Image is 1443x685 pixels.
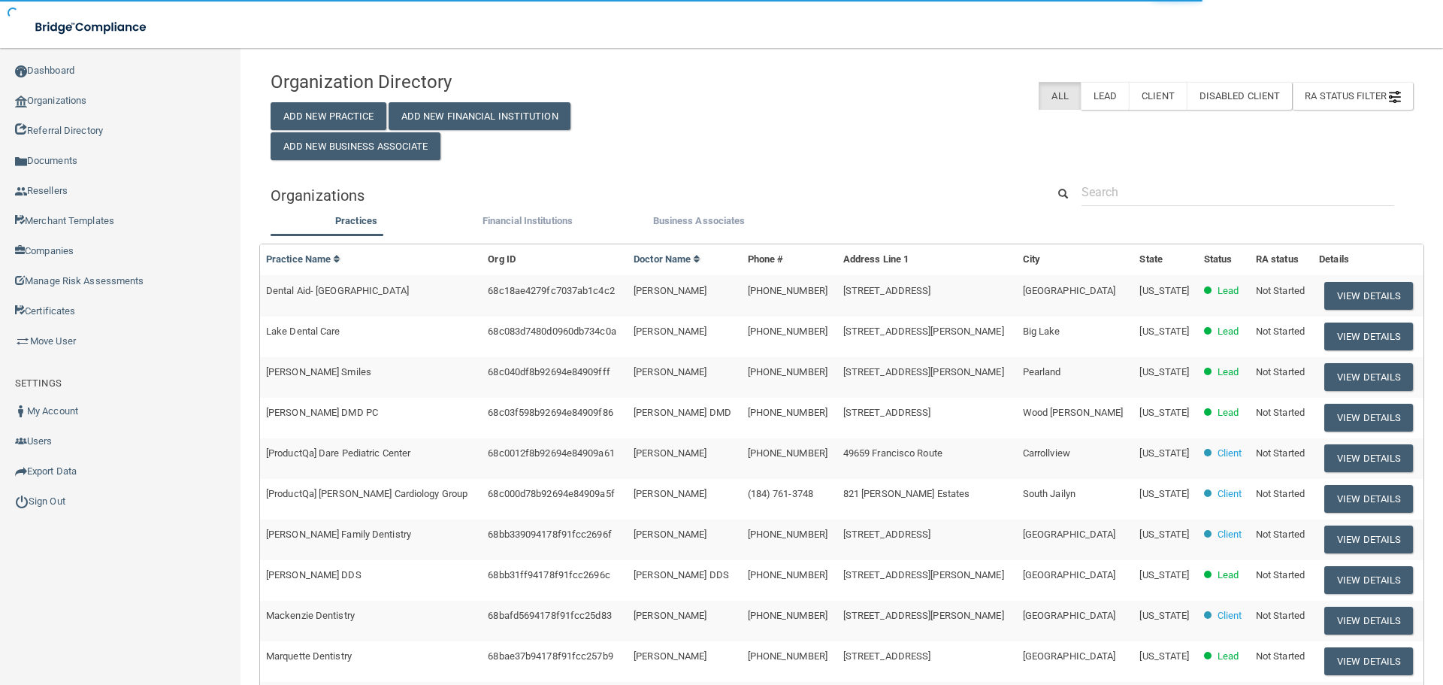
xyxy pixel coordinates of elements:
button: View Details [1324,444,1413,472]
img: ic_power_dark.7ecde6b1.png [15,495,29,508]
img: briefcase.64adab9b.png [15,334,30,349]
span: (184) 761-3748 [748,488,813,499]
p: Lead [1218,363,1239,381]
a: Doctor Name [634,253,701,265]
li: Financial Institutions [442,212,613,234]
p: Lead [1218,647,1239,665]
span: [GEOGRAPHIC_DATA] [1023,610,1116,621]
label: Disabled Client [1187,82,1293,110]
span: Pearland [1023,366,1061,377]
button: Add New Business Associate [271,132,440,160]
button: Add New Practice [271,102,386,130]
span: Not Started [1256,366,1305,377]
span: 68bafd5694178f91fcc25d83 [488,610,611,621]
span: Business Associates [653,215,746,226]
span: [GEOGRAPHIC_DATA] [1023,569,1116,580]
span: [US_STATE] [1139,488,1189,499]
th: Details [1313,244,1423,275]
span: [PERSON_NAME] DMD PC [266,407,378,418]
span: [PHONE_NUMBER] [748,285,827,296]
span: [US_STATE] [1139,529,1189,540]
span: [STREET_ADDRESS][PERSON_NAME] [843,326,1004,337]
th: City [1017,244,1134,275]
span: [STREET_ADDRESS] [843,529,931,540]
span: [PHONE_NUMBER] [748,366,827,377]
span: [STREET_ADDRESS] [843,285,931,296]
span: [PERSON_NAME] [634,366,706,377]
img: icon-export.b9366987.png [15,465,27,477]
button: Add New Financial Institution [389,102,570,130]
p: Lead [1218,404,1239,422]
span: 49659 Francisco Route [843,447,942,459]
span: [PHONE_NUMBER] [748,326,827,337]
img: icon-users.e205127d.png [15,435,27,447]
span: [PERSON_NAME] Family Dentistry [266,529,411,540]
li: Business Associate [613,212,785,234]
span: [PERSON_NAME] Smiles [266,366,371,377]
span: [PERSON_NAME] DDS [266,569,362,580]
th: Address Line 1 [837,244,1017,275]
th: Status [1198,244,1250,275]
span: [PHONE_NUMBER] [748,569,827,580]
h5: Organizations [271,187,1024,204]
span: [PHONE_NUMBER] [748,447,827,459]
span: [PERSON_NAME] [634,529,706,540]
span: Not Started [1256,569,1305,580]
img: ic_user_dark.df1a06c3.png [15,405,27,417]
span: Big Lake [1023,326,1060,337]
span: [PERSON_NAME] [634,285,706,296]
span: [PERSON_NAME] [634,447,706,459]
span: 68c000d78b92694e84909a5f [488,488,614,499]
span: Not Started [1256,407,1305,418]
p: Client [1218,526,1242,544]
p: Lead [1218,566,1239,584]
label: Practices [278,212,434,230]
span: [GEOGRAPHIC_DATA] [1023,529,1116,540]
span: [PERSON_NAME] [634,326,706,337]
button: View Details [1324,526,1413,553]
span: Not Started [1256,447,1305,459]
span: [PERSON_NAME] DMD [634,407,731,418]
span: [PERSON_NAME] [634,650,706,662]
span: 68bae37b94178f91fcc257b9 [488,650,613,662]
span: [PERSON_NAME] [634,610,706,621]
span: Practices [335,215,377,226]
span: Wood [PERSON_NAME] [1023,407,1124,418]
span: Dental Aid- [GEOGRAPHIC_DATA] [266,285,409,296]
p: Lead [1218,282,1239,300]
span: [ProductQa] Dare Pediatric Center [266,447,410,459]
button: View Details [1324,363,1413,391]
label: Financial Institutions [449,212,606,230]
th: Org ID [482,244,628,275]
button: View Details [1324,282,1413,310]
input: Search [1081,178,1394,206]
span: 68c03f598b92694e84909f86 [488,407,613,418]
span: [US_STATE] [1139,650,1189,662]
span: Not Started [1256,529,1305,540]
img: icon-documents.8dae5593.png [15,156,27,168]
h4: Organization Directory [271,72,637,92]
th: RA status [1250,244,1313,275]
li: Practices [271,212,442,234]
span: [STREET_ADDRESS][PERSON_NAME] [843,366,1004,377]
span: Not Started [1256,650,1305,662]
span: [PHONE_NUMBER] [748,407,827,418]
span: [US_STATE] [1139,366,1189,377]
p: Client [1218,485,1242,503]
label: All [1039,82,1080,110]
span: [GEOGRAPHIC_DATA] [1023,285,1116,296]
img: bridge_compliance_login_screen.278c3ca4.svg [23,12,161,43]
p: Lead [1218,323,1239,341]
span: 68c18ae4279fc7037ab1c4c2 [488,285,614,296]
label: SETTINGS [15,374,62,393]
span: 68bb31ff94178f91fcc2696c [488,569,610,580]
span: [STREET_ADDRESS][PERSON_NAME] [843,610,1004,621]
span: [US_STATE] [1139,285,1189,296]
span: [STREET_ADDRESS] [843,650,931,662]
span: 68c083d7480d0960db734c0a [488,326,616,337]
span: Not Started [1256,285,1305,296]
span: [PHONE_NUMBER] [748,529,827,540]
button: View Details [1324,647,1413,675]
label: Business Associates [621,212,777,230]
img: ic_dashboard_dark.d01f4a41.png [15,65,27,77]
